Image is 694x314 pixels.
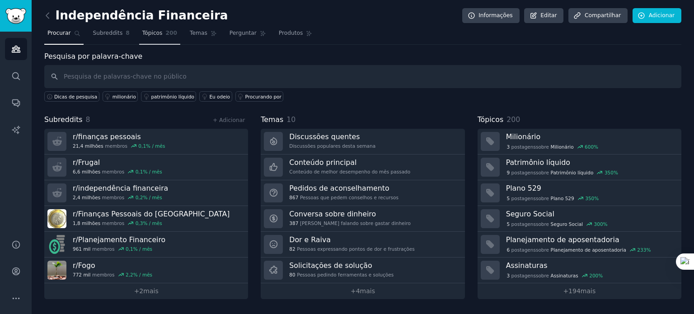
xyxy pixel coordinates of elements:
[226,26,269,45] a: Perguntar
[261,115,283,124] font: Temas
[289,272,295,277] font: 80
[478,283,681,299] a: +194mais
[297,246,414,252] font: Pessoas expressando pontos de dor e frustrações
[536,247,549,253] font: sobre
[594,221,603,227] font: 300
[190,30,207,36] font: Temas
[603,221,608,227] font: %
[78,158,100,167] font: Frugal
[506,221,510,227] font: 5
[649,12,675,19] font: Adicionar
[598,273,603,278] font: %
[102,220,125,226] font: membros
[511,170,536,175] font: postagens
[551,273,578,278] font: Assinaturas
[351,287,356,295] font: +
[506,235,619,244] font: Planejamento de aposentadoria
[73,143,103,149] font: 21,4 milhões
[568,8,628,23] a: Compartilhar
[356,287,360,295] font: 4
[86,115,90,124] font: 8
[139,287,143,295] font: 2
[551,221,583,227] font: Seguro Social
[133,246,152,252] font: % / mês
[166,30,178,36] font: 200
[146,143,165,149] font: % / mês
[506,115,520,124] font: 200
[551,247,626,253] font: Planejamento de aposentadoria
[73,235,78,244] font: r/
[235,91,284,102] a: Procurando por
[245,94,281,99] font: Procurando por
[511,196,536,201] font: postagens
[143,220,162,226] font: % / mês
[78,132,141,141] font: finanças pessoais
[54,94,97,99] font: Dicas de pesquisa
[136,169,143,174] font: 0,1
[633,8,681,23] a: Adicionar
[73,195,100,200] font: 2,4 milhões
[92,246,115,252] font: membros
[93,30,123,36] font: Subreddits
[78,235,165,244] font: Planejamento Financeiro
[506,261,548,270] font: Assinaturas
[462,8,520,23] a: Informações
[594,196,599,201] font: %
[289,210,376,218] font: Conversa sobre dinheiro
[551,144,574,150] font: Milionário
[568,287,581,295] font: 194
[133,272,152,277] font: % / mês
[551,170,594,175] font: Patrimônio líquido
[646,247,651,253] font: %
[209,94,230,99] font: Eu odeio
[73,184,78,192] font: r/
[126,272,133,277] font: 2,2
[360,287,375,295] font: mais
[105,143,127,149] font: membros
[143,287,158,295] font: mais
[478,206,681,232] a: Seguro Social5postagenssobre​Seguro Social300%
[506,210,554,218] font: Seguro Social
[511,144,536,150] font: postagens
[585,196,594,201] font: 350
[289,220,298,226] font: 387
[47,209,66,228] img: Finanças Pessoais do Reino Unido
[73,210,78,218] font: r/
[511,221,536,227] font: postagens
[143,195,162,200] font: % / mês
[540,12,557,19] font: Editar
[536,221,549,227] font: sobre
[478,180,681,206] a: Plano 5295postagenssobre​Plano 529350%
[261,283,464,299] a: +4mais
[73,261,78,270] font: r/
[614,170,618,175] font: %
[289,143,375,149] font: Discussões populares desta semana
[589,273,598,278] font: 200
[506,196,510,201] font: 5
[141,91,196,102] a: patrimônio líquido
[300,220,411,226] font: [PERSON_NAME] falando sobre gastar dinheiro
[289,195,298,200] font: 867
[90,26,133,45] a: Subreddits8
[506,144,510,150] font: 3
[536,170,549,175] font: sobre
[506,170,510,175] font: 9
[126,246,133,252] font: 0,1
[113,94,136,99] font: milionário
[261,258,464,283] a: Solicitações de solução80Pessoas pedindo ferramentas e soluções
[134,287,140,295] font: +
[5,8,26,24] img: Logotipo do GummySearch
[56,9,228,22] font: Independência Financeira
[261,155,464,180] a: Conteúdo principalConteúdo de melhor desempenho do mês passado
[102,195,125,200] font: membros
[102,169,125,174] font: membros
[276,26,316,45] a: Produtos
[73,158,78,167] font: r/
[44,155,248,180] a: r/Frugal6,6 milhõesmembros0,1% / mês
[297,272,394,277] font: Pessoas pedindo ferramentas e soluções
[73,272,90,277] font: 772 mil
[478,258,681,283] a: Assinaturas3postagenssobre​Assinaturas200%
[478,115,503,124] font: Tópicos
[551,196,574,201] font: Plano 529
[44,91,99,102] button: Dicas de pesquisa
